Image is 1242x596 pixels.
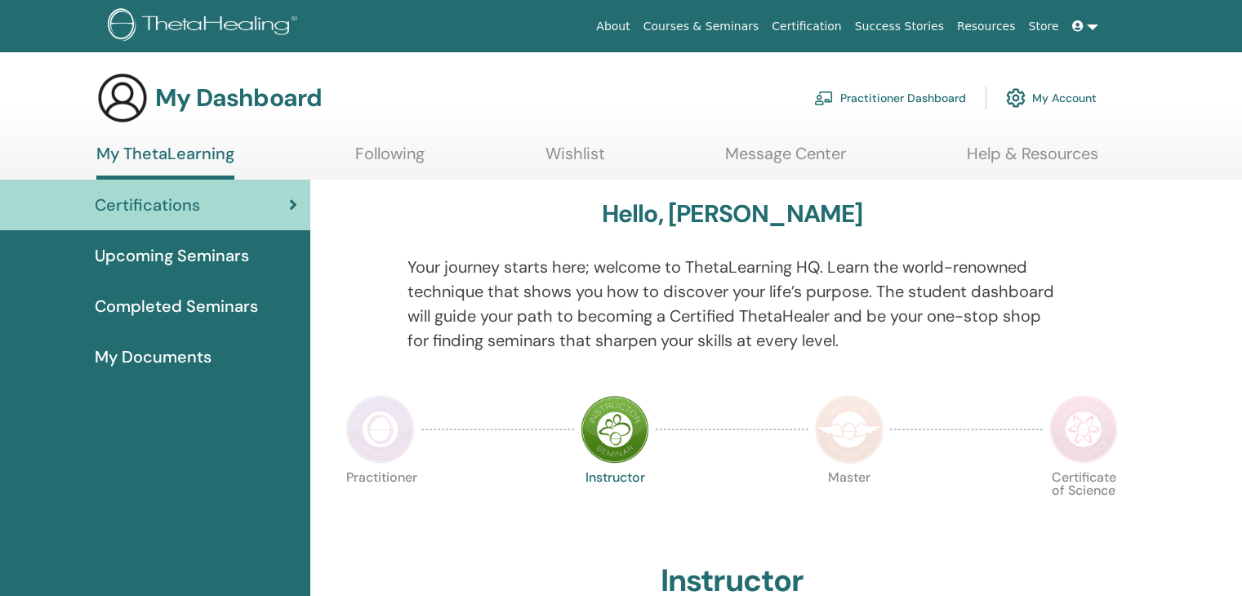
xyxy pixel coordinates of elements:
[407,255,1057,353] p: Your journey starts here; welcome to ThetaLearning HQ. Learn the world-renowned technique that sh...
[346,395,415,464] img: Practitioner
[1006,80,1097,116] a: My Account
[1049,395,1118,464] img: Certificate of Science
[848,11,950,42] a: Success Stories
[96,144,234,180] a: My ThetaLearning
[155,83,322,113] h3: My Dashboard
[1006,84,1026,112] img: cog.svg
[581,395,649,464] img: Instructor
[1022,11,1066,42] a: Store
[95,294,258,318] span: Completed Seminars
[725,144,846,176] a: Message Center
[346,471,415,540] p: Practitioner
[95,345,211,369] span: My Documents
[815,395,884,464] img: Master
[814,91,834,105] img: chalkboard-teacher.svg
[96,72,149,124] img: generic-user-icon.jpg
[602,199,863,229] h3: Hello, [PERSON_NAME]
[637,11,766,42] a: Courses & Seminars
[950,11,1022,42] a: Resources
[581,471,649,540] p: Instructor
[545,144,605,176] a: Wishlist
[355,144,425,176] a: Following
[814,80,966,116] a: Practitioner Dashboard
[765,11,848,42] a: Certification
[1049,471,1118,540] p: Certificate of Science
[95,243,249,268] span: Upcoming Seminars
[967,144,1098,176] a: Help & Resources
[590,11,636,42] a: About
[108,8,303,45] img: logo.png
[95,193,200,217] span: Certifications
[815,471,884,540] p: Master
